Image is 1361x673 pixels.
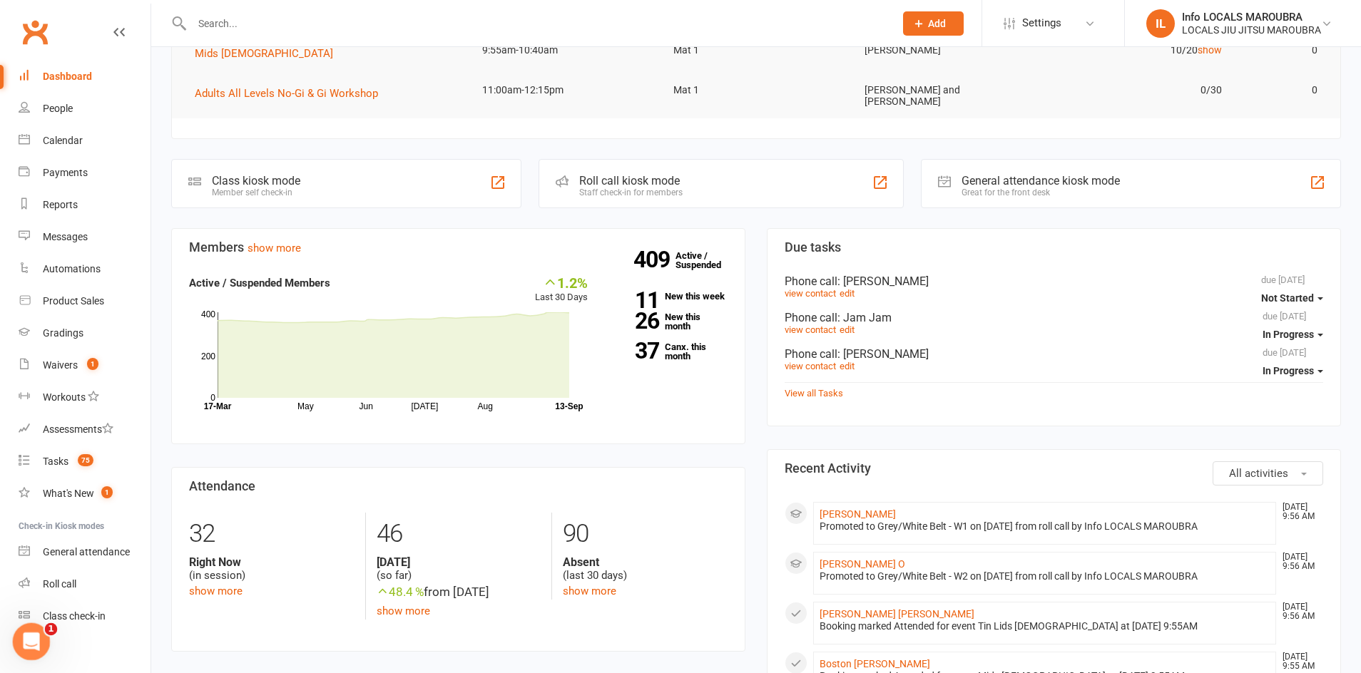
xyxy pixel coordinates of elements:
[903,11,964,36] button: Add
[820,658,930,669] a: Boston [PERSON_NAME]
[189,277,330,289] strong: Active / Suspended Members
[837,347,929,361] span: : [PERSON_NAME]
[43,103,73,114] div: People
[181,178,193,190] a: Source reference 2429852:
[189,585,243,597] a: show more
[43,546,130,558] div: General attendance
[1235,34,1330,67] td: 0
[133,262,144,274] a: Source reference 5131502:
[1275,652,1322,671] time: [DATE] 9:55 AM
[43,488,94,499] div: What's New
[1182,24,1321,36] div: LOCALS JIU JITSU MAROUBRA
[785,311,1323,324] div: Phone call
[45,467,56,478] button: Gif picker
[785,388,843,399] a: View all Tasks
[377,605,430,617] a: show more
[11,417,121,448] div: Was that helpful?
[609,342,728,361] a: 37Canx. this month
[43,327,83,339] div: Gradings
[1275,503,1322,521] time: [DATE] 9:56 AM
[1261,292,1314,304] span: Not Started
[820,608,974,620] a: [PERSON_NAME] [PERSON_NAME]
[34,33,262,46] li: Go to Settings > Memberships
[43,456,68,467] div: Tasks
[785,324,836,335] a: view contact
[19,568,151,600] a: Roll call
[1235,73,1330,107] td: 0
[12,437,273,461] textarea: Message…
[820,520,1270,533] div: Promoted to Grey/White Belt - W1 on [DATE] from roll call by Info LOCALS MAROUBRA
[1263,322,1323,347] button: In Progress
[377,513,541,555] div: 46
[19,93,151,125] a: People
[609,340,659,361] strong: 37
[23,351,262,407] div: The system automatically creates prospect profiles and handles bookings, making the process seaml...
[928,18,946,29] span: Add
[19,285,151,317] a: Product Sales
[785,240,1323,255] h3: Due tasks
[609,312,728,331] a: 26New this month
[820,508,896,520] a: [PERSON_NAME]
[535,274,588,305] div: Last 30 Days
[34,79,262,106] li: Check "Is this trial membership plan?" setting
[1263,329,1314,340] span: In Progress
[785,288,836,299] a: view contact
[34,49,262,76] li: Create a membership with expiry dates and class restrictions
[377,585,424,599] span: 48.4 %
[377,582,541,602] div: from [DATE]
[19,61,151,93] a: Dashboard
[852,73,1043,118] td: [PERSON_NAME] and [PERSON_NAME]
[19,413,151,446] a: Assessments
[41,8,63,31] img: Profile image for Toby
[189,513,355,555] div: 32
[69,7,162,18] h1: [PERSON_NAME]
[820,620,1270,632] div: Booking marked Attended for event Tin Lids [DEMOGRAPHIC_DATA] at [DATE] 9:55AM
[78,454,93,466] span: 75
[563,555,728,569] strong: Absent
[563,585,616,597] a: show more
[43,423,113,435] div: Assessments
[87,358,98,370] span: 1
[535,274,588,290] div: 1.2%
[962,174,1120,187] div: General attendance kiosk mode
[676,240,738,280] a: 409Active / Suspended
[23,114,175,125] b: Use the free trial calendar:
[43,359,78,371] div: Waivers
[661,34,852,67] td: Mat 1
[189,555,355,582] div: (in session)
[377,555,541,569] strong: [DATE]
[1263,365,1314,376] span: In Progress
[250,6,276,31] div: Close
[248,242,301,255] a: show more
[19,600,151,632] a: Class kiosk mode
[43,199,78,210] div: Reports
[43,263,101,274] div: Automations
[43,231,88,242] div: Messages
[245,461,267,484] button: Send a message…
[212,174,300,187] div: Class kiosk mode
[840,324,855,335] a: edit
[195,85,388,102] button: Adults All Levels No-Gi & Gi Workshop
[68,467,79,478] button: Upload attachment
[91,467,102,478] button: Start recording
[22,467,34,478] button: Emoji picker
[609,289,659,311] strong: 11
[19,381,151,413] a: Workouts
[1043,73,1234,107] td: 0/30
[837,274,929,288] span: : [PERSON_NAME]
[785,461,1323,476] h3: Recent Activity
[19,221,151,253] a: Messages
[189,479,728,493] h3: Attendance
[11,417,274,480] div: Toby says…
[1146,9,1175,38] div: IL
[469,34,661,67] td: 9:55am-10:40am
[188,14,885,34] input: Search...
[563,555,728,582] div: (last 30 days)
[189,555,355,569] strong: Right Now
[195,47,333,60] span: Mids [DEMOGRAPHIC_DATA]
[23,302,262,344] div: You'll need to create a membership for the trial amount and set it to expire after the trial peri...
[195,45,343,62] button: Mids [DEMOGRAPHIC_DATA]
[23,426,110,440] div: Was that helpful?
[9,6,36,33] button: go back
[1261,285,1323,311] button: Not Started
